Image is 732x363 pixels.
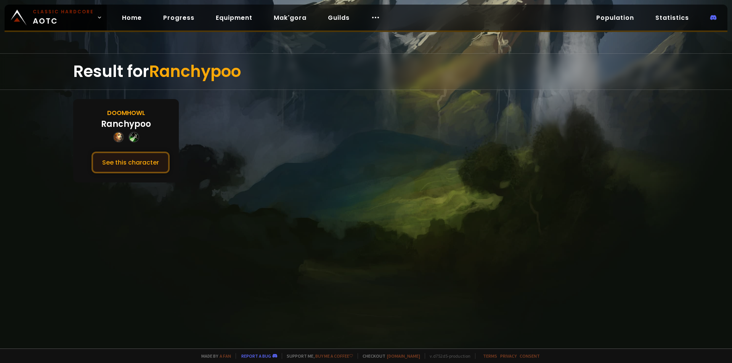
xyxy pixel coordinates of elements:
[116,10,148,26] a: Home
[268,10,313,26] a: Mak'gora
[33,8,94,15] small: Classic Hardcore
[33,8,94,27] span: AOTC
[197,353,231,359] span: Made by
[649,10,695,26] a: Statistics
[358,353,420,359] span: Checkout
[101,118,151,130] div: Ranchypoo
[282,353,353,359] span: Support me,
[425,353,470,359] span: v. d752d5 - production
[5,5,107,30] a: Classic HardcoreAOTC
[220,353,231,359] a: a fan
[107,108,145,118] div: Doomhowl
[483,353,497,359] a: Terms
[91,152,170,173] button: See this character
[520,353,540,359] a: Consent
[322,10,356,26] a: Guilds
[149,60,241,83] span: Ranchypoo
[210,10,258,26] a: Equipment
[73,54,659,90] div: Result for
[500,353,517,359] a: Privacy
[315,353,353,359] a: Buy me a coffee
[387,353,420,359] a: [DOMAIN_NAME]
[157,10,201,26] a: Progress
[241,353,271,359] a: Report a bug
[590,10,640,26] a: Population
